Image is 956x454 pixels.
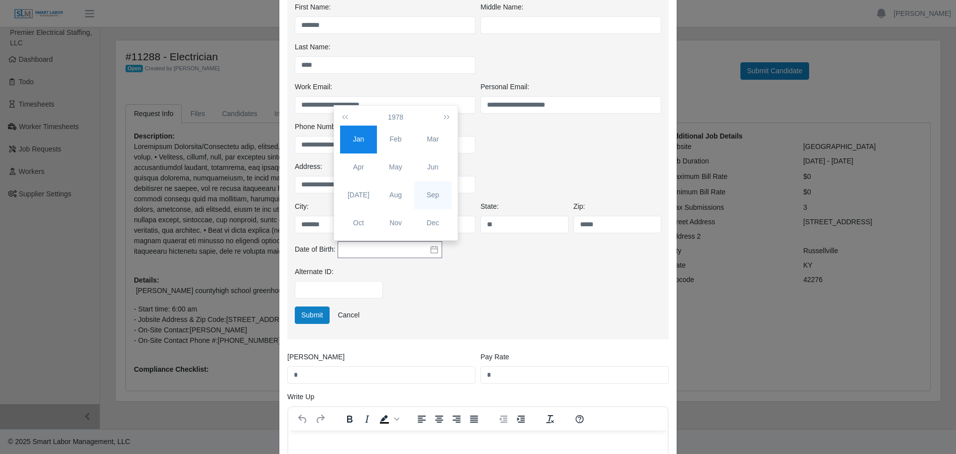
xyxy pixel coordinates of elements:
[574,201,585,212] label: Zip:
[295,161,322,172] label: Address:
[414,162,452,172] div: Jun
[340,218,377,228] div: Oct
[377,162,414,172] div: May
[480,82,529,92] label: Personal Email:
[312,412,329,426] button: Redo
[448,412,465,426] button: Align right
[341,412,358,426] button: Bold
[542,412,559,426] button: Clear formatting
[295,201,309,212] label: City:
[358,412,375,426] button: Italic
[431,412,448,426] button: Align center
[295,244,336,255] label: Date of Birth:
[295,82,332,92] label: Work Email:
[377,134,414,145] div: Feb
[386,109,405,126] button: 1978
[414,218,452,228] div: Dec
[295,267,334,277] label: Alternate ID:
[287,352,345,362] label: [PERSON_NAME]
[466,412,482,426] button: Justify
[376,412,401,426] div: Background color Black
[512,412,529,426] button: Increase indent
[571,412,588,426] button: Help
[377,218,414,228] div: Nov
[8,8,371,19] body: Rich Text Area. Press ALT-0 for help.
[377,190,414,200] div: Aug
[294,412,311,426] button: Undo
[414,190,452,200] div: Sep
[495,412,512,426] button: Decrease indent
[480,352,509,362] label: Pay Rate
[287,392,314,402] label: Write Up
[295,122,344,132] label: Phone Number:
[414,134,452,145] div: Mar
[331,306,366,324] a: Cancel
[340,190,377,200] div: [DATE]
[340,162,377,172] div: Apr
[340,134,377,145] div: Jan
[295,306,330,324] button: Submit
[480,201,499,212] label: State:
[295,42,331,52] label: Last Name:
[413,412,430,426] button: Align left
